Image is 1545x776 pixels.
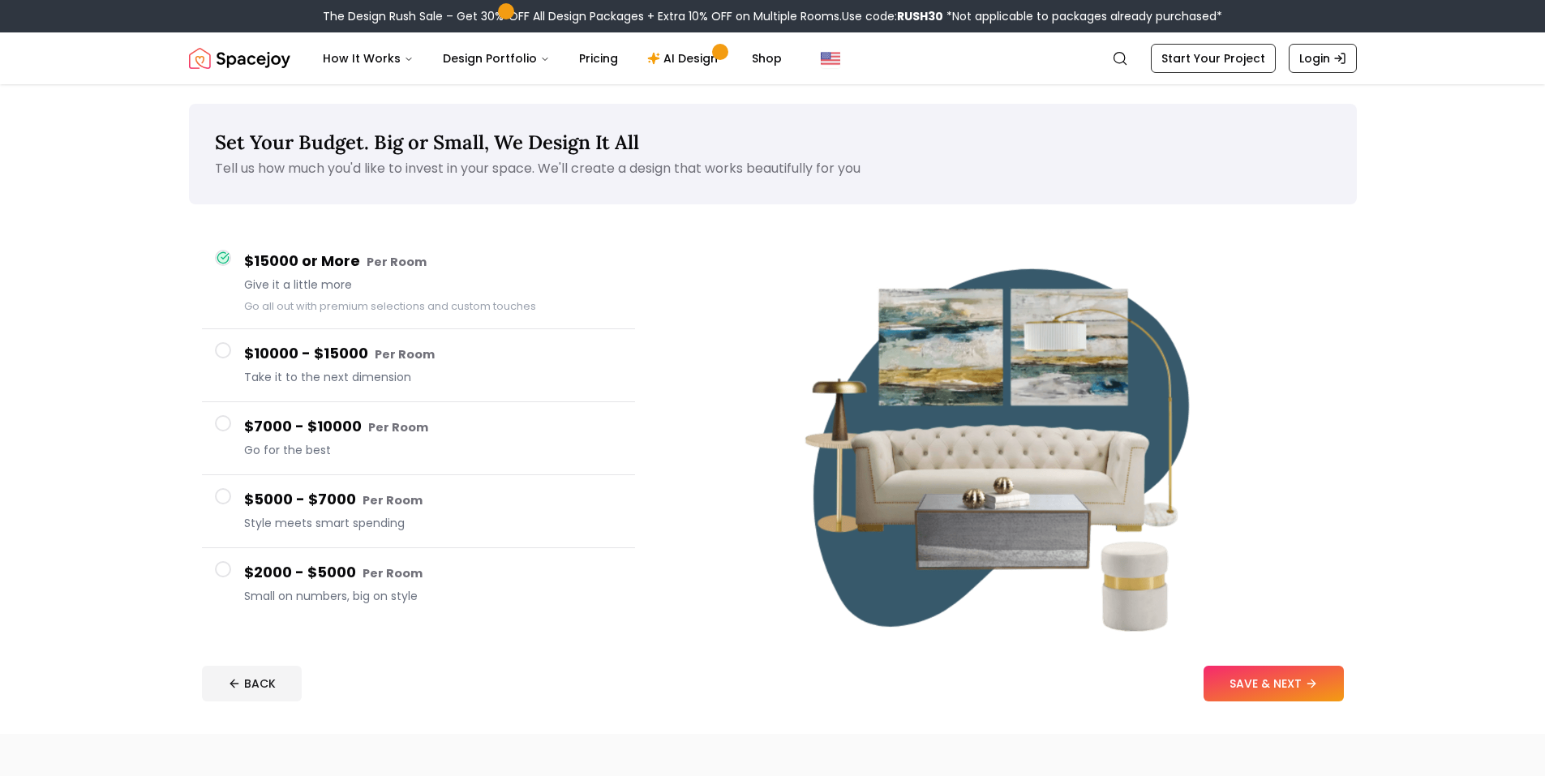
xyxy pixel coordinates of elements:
small: Go all out with premium selections and custom touches [244,299,536,313]
small: Per Room [368,419,428,435]
span: Use code: [842,8,943,24]
span: Give it a little more [244,277,622,293]
a: Start Your Project [1151,44,1276,73]
h4: $5000 - $7000 [244,488,622,512]
a: AI Design [634,42,736,75]
nav: Main [310,42,795,75]
img: United States [821,49,840,68]
img: Spacejoy Logo [189,42,290,75]
button: BACK [202,666,302,701]
h4: $15000 or More [244,250,622,273]
button: $15000 or More Per RoomGive it a little moreGo all out with premium selections and custom touches [202,237,635,329]
small: Per Room [363,565,423,581]
a: Login [1289,44,1357,73]
button: How It Works [310,42,427,75]
span: Take it to the next dimension [244,369,622,385]
nav: Global [189,32,1357,84]
b: RUSH30 [897,8,943,24]
span: Small on numbers, big on style [244,588,622,604]
button: $5000 - $7000 Per RoomStyle meets smart spending [202,475,635,548]
button: $7000 - $10000 Per RoomGo for the best [202,402,635,475]
small: Per Room [363,492,423,508]
small: Per Room [367,254,427,270]
a: Shop [739,42,795,75]
button: $10000 - $15000 Per RoomTake it to the next dimension [202,329,635,402]
a: Spacejoy [189,42,290,75]
span: Set Your Budget. Big or Small, We Design It All [215,130,639,155]
button: $2000 - $5000 Per RoomSmall on numbers, big on style [202,548,635,620]
h4: $10000 - $15000 [244,342,622,366]
div: The Design Rush Sale – Get 30% OFF All Design Packages + Extra 10% OFF on Multiple Rooms. [323,8,1222,24]
h4: $7000 - $10000 [244,415,622,439]
p: Tell us how much you'd like to invest in your space. We'll create a design that works beautifully... [215,159,1331,178]
span: Go for the best [244,442,622,458]
span: Style meets smart spending [244,515,622,531]
a: Pricing [566,42,631,75]
span: *Not applicable to packages already purchased* [943,8,1222,24]
button: SAVE & NEXT [1204,666,1344,701]
button: Design Portfolio [430,42,563,75]
h4: $2000 - $5000 [244,561,622,585]
small: Per Room [375,346,435,362]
